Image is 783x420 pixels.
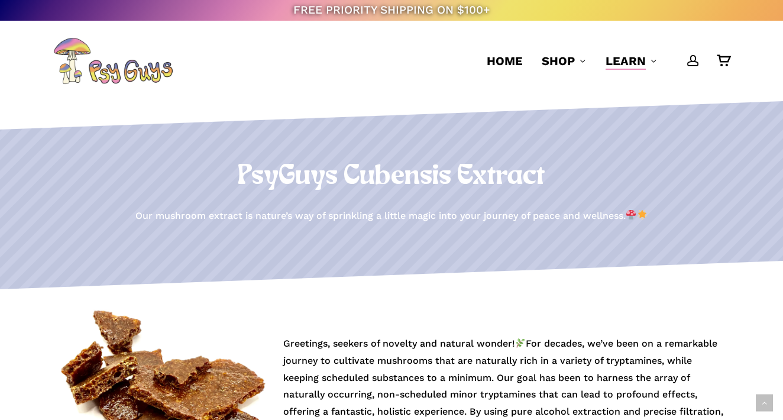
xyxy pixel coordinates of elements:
[542,53,587,69] a: Shop
[53,37,173,85] img: PsyGuys
[135,208,647,225] p: Our mushroom extract is nature’s way of sprinkling a little magic into your journey of peace and ...
[606,53,658,69] a: Learn
[717,54,730,67] a: Cart
[626,210,636,219] img: 🍄
[477,21,730,101] nav: Main Menu
[542,54,575,68] span: Shop
[53,160,730,193] h1: PsyGuys Cubensis Extract
[487,54,523,68] span: Home
[606,54,646,68] span: Learn
[516,338,525,348] img: 🌿
[487,53,523,69] a: Home
[638,210,647,219] img: 🌟
[756,395,773,412] a: Back to top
